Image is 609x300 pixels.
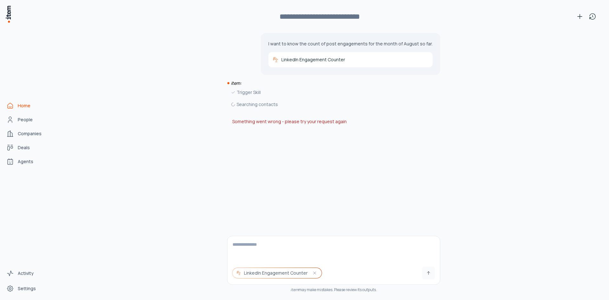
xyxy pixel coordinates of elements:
span: Agents [18,158,33,165]
span: People [18,117,33,123]
a: Deals [4,141,52,154]
span: Home [18,103,30,109]
a: People [4,113,52,126]
a: Companies [4,127,52,140]
p: I want to know the count of post engagements for the month of August so far. [268,41,433,47]
i: item: [231,80,241,86]
a: Settings [4,282,52,295]
a: Activity [4,267,52,280]
button: New conversation [573,10,586,23]
button: LinkedIn Engagement Counter [232,268,322,278]
button: View history [586,10,599,23]
button: Send message [422,267,435,279]
a: LinkedIn Engagement Counter [268,52,433,67]
img: system_manager [236,270,241,276]
div: Trigger Skill [231,89,402,96]
span: Settings [18,285,36,292]
span: Companies [18,130,42,137]
span: LinkedIn Engagement Counter [244,270,308,276]
i: item [291,287,298,292]
img: LinkedIn Engagement Counter [272,57,279,63]
div: may make mistakes. Please review its outputs. [227,287,440,292]
a: Agents [4,155,52,168]
div: Something went wrong - please try your request again [227,118,440,135]
img: Item Brain Logo [5,5,11,23]
span: Activity [18,270,34,277]
a: Home [4,99,52,112]
span: Deals [18,144,30,151]
div: Searching contacts [231,101,402,108]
